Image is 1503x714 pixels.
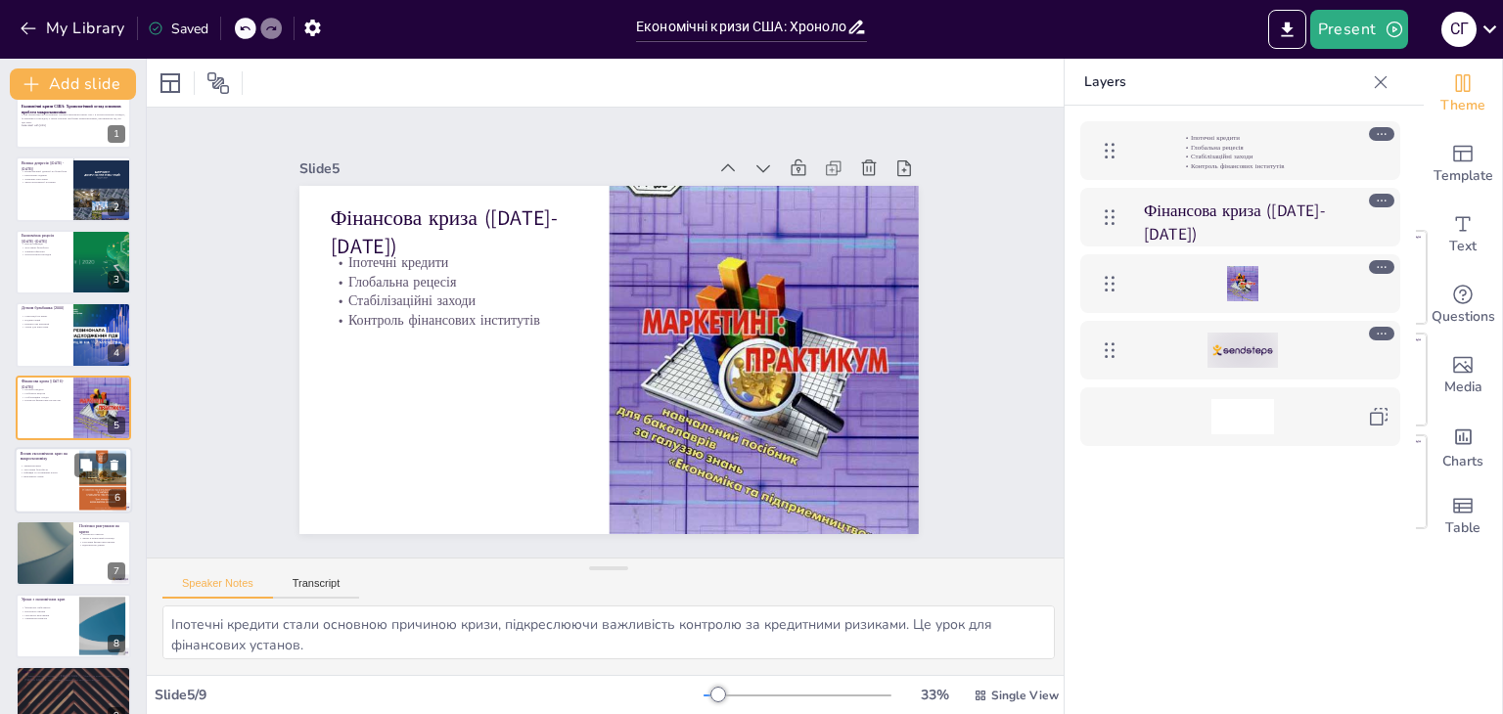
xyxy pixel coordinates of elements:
div: 1 [16,84,131,149]
p: Generated with [URL] [22,124,125,128]
p: Фінансова криза ([DATE]-[DATE]) [1144,200,1342,245]
textarea: Іпотечні кредити стали основною причиною кризи, підкреслюючи важливість контролю за кредитними ри... [162,605,1055,659]
span: Position [206,71,230,95]
p: Довгострокові наслідки [22,252,68,256]
div: 6 [15,447,132,513]
button: Add slide [10,68,136,100]
div: 33 % [911,686,958,704]
p: Інфляція та споживчий попит [21,471,73,475]
p: Глобальна рецесія [22,391,68,395]
p: Іпотечні кредити [22,387,68,391]
span: Charts [1442,451,1483,472]
p: Регуляція фінансових ринків [79,540,125,544]
div: Add text boxes [1424,200,1502,270]
p: Зміна економічної політики [22,180,68,184]
div: 3 [108,271,125,289]
input: Insert title [636,13,846,41]
p: Глобальна рецесія [1182,143,1302,153]
div: 5 [108,417,125,434]
div: 5 [16,376,131,440]
p: Вплив економічних криз на макроекономіку [21,451,73,462]
div: 8 [108,635,125,652]
div: С Г [1441,12,1477,47]
button: Delete Slide [103,453,126,476]
span: Table [1445,517,1480,539]
p: Layers [1084,59,1365,106]
div: 4 [108,344,125,362]
p: Зростання безробіття [21,468,73,471]
button: Duplicate Slide [74,453,98,476]
p: Економічне падіння [22,173,68,177]
div: Add charts and graphs [1424,411,1502,481]
button: С Г [1441,10,1477,49]
p: Глобальна рецесія [371,163,605,282]
button: Present [1310,10,1408,49]
p: Іпотечні кредити [1182,133,1302,143]
button: Transcript [273,577,360,599]
p: Стабілізаційні заходи [1182,152,1302,161]
p: У цій презентації ми розглянемо основні економічні кризи США в хронологічному порядку, їх причини... [22,113,125,124]
p: Велика депресія ([DATE]-[DATE]) [22,160,68,171]
div: Slide 5 / 9 [155,686,704,704]
div: Change the overall theme [1424,59,1502,129]
p: Спекуляції на ринку [22,315,68,319]
span: Questions [1432,306,1495,328]
p: Стабілізаційні заходи [22,395,68,399]
div: 1 [108,125,125,143]
button: Speaker Notes [162,577,273,599]
button: Export to PowerPoint [1268,10,1306,49]
p: Фінансова стабільність [22,605,73,609]
div: 7 [108,562,125,580]
div: 2 [108,199,125,216]
p: Вплив Великої депресії на безробіття [22,169,68,173]
div: Іпотечні кредитиГлобальна рецесіяСтабілізаційні заходиКонтроль фінансових інститутів [1080,121,1400,180]
p: Фінансова криза ([DATE]-[DATE]) [384,101,633,254]
div: https://cdn.sendsteps.com/images/logo/sendsteps_logo_white.pnghttps://cdn.sendsteps.com/images/lo... [1080,321,1400,379]
p: Фінансові стимули [79,533,125,537]
p: Уроки з економічних криз [22,597,73,602]
span: Template [1434,165,1493,187]
div: Фінансова криза ([DATE]-[DATE]) [1080,188,1400,246]
p: Важливість знань [21,474,73,478]
p: Джерела [22,669,125,675]
div: 3 [16,230,131,294]
p: Прозорість ринків [22,609,73,613]
div: 7 [16,520,131,585]
p: Своєчасне реагування [22,613,73,617]
p: Відновлення довіри [79,544,125,548]
p: Банкрутства компаній [22,322,68,326]
p: Дотком бульбашка (2000) [22,305,68,311]
div: Get real-time input from your audience [1424,270,1502,340]
p: Зниження ВВП [21,464,73,468]
p: 1. "Економічна історія США" - [PERSON_NAME]. 2. "Фінансові кризи: аналіз і уроки" - [PERSON_NAME]... [22,675,125,682]
button: My Library [15,13,133,44]
p: Фінансова криза ([DATE]-[DATE]) [22,379,68,389]
p: Уроки для інвесторів [22,326,68,330]
p: Висока інфляція [22,242,68,245]
p: Контроль фінансових інститутів [1182,161,1302,171]
div: Add ready made slides [1424,129,1502,200]
div: 6 [109,489,126,507]
p: Уникнення помилок [22,616,73,620]
div: Slide 5 [388,48,769,231]
p: Падіння акцій [22,319,68,323]
p: Контроль фінансових інститутів [355,199,589,317]
p: Економічна рецесія ([DATE]-[DATE]) [22,233,68,244]
div: 8 [16,594,131,658]
p: Політики реагування на кризи [79,524,125,535]
p: Зростання безробіття [22,245,68,249]
div: 2 [16,156,131,221]
div: https://cdn.sendsteps.com/images/slides/2025_10_09_02_34-K68aCgfcgcjPNoSA.jpeg [1080,254,1400,313]
span: Text [1449,236,1477,257]
span: Media [1444,377,1482,398]
p: Зовнішні фактори [22,249,68,253]
p: Державне втручання [22,176,68,180]
div: Add images, graphics, shapes or video [1424,340,1502,411]
span: Single View [991,688,1059,703]
p: Контроль фінансових інститутів [22,398,68,402]
div: Layout [155,67,186,99]
strong: Економічні кризи США: Хронологічний огляд основних проблем макроекономіки [22,105,121,115]
div: 4 [16,302,131,367]
p: Іпотечні кредити [379,146,613,264]
p: Зміни в монетарній політиці [79,537,125,541]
